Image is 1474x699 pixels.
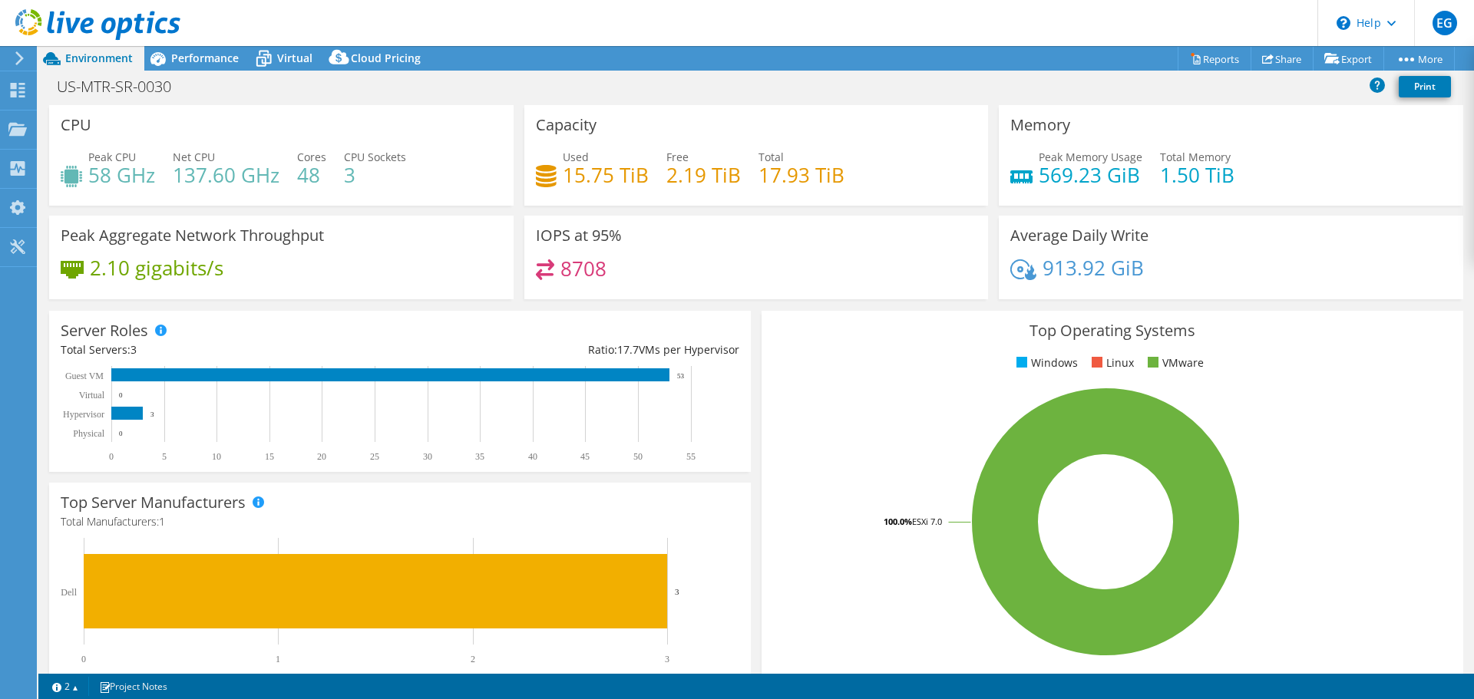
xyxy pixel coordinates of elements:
[1313,47,1384,71] a: Export
[758,167,844,183] h4: 17.93 TiB
[61,513,739,530] h4: Total Manufacturers:
[1039,167,1142,183] h4: 569.23 GiB
[119,430,123,437] text: 0
[400,341,739,358] div: Ratio: VMs per Hypervisor
[65,51,133,65] span: Environment
[1088,354,1134,371] li: Linux
[109,451,114,462] text: 0
[61,322,148,339] h3: Server Roles
[265,451,274,462] text: 15
[173,167,279,183] h4: 137.60 GHz
[580,451,590,462] text: 45
[88,167,155,183] h4: 58 GHz
[162,451,167,462] text: 5
[1399,76,1451,97] a: Print
[344,150,406,164] span: CPU Sockets
[1144,354,1204,371] li: VMware
[81,654,86,664] text: 0
[758,150,784,164] span: Total
[344,167,406,183] h4: 3
[666,150,689,164] span: Free
[560,260,606,277] h4: 8708
[150,410,154,418] text: 3
[665,654,669,664] text: 3
[61,117,91,134] h3: CPU
[297,167,326,183] h4: 48
[79,390,105,401] text: Virtual
[171,51,239,65] span: Performance
[1043,259,1144,276] h4: 913.92 GiB
[675,587,679,596] text: 3
[65,371,104,381] text: Guest VM
[61,494,246,511] h3: Top Server Manufacturers
[475,451,484,462] text: 35
[1013,354,1078,371] li: Windows
[563,150,589,164] span: Used
[423,451,432,462] text: 30
[63,409,104,420] text: Hypervisor
[131,342,137,357] span: 3
[1010,117,1070,134] h3: Memory
[536,117,597,134] h3: Capacity
[88,677,178,696] a: Project Notes
[90,259,223,276] h4: 2.10 gigabits/s
[159,514,165,529] span: 1
[1160,167,1234,183] h4: 1.50 TiB
[119,391,123,399] text: 0
[677,372,685,380] text: 53
[1383,47,1455,71] a: More
[633,451,643,462] text: 50
[471,654,475,664] text: 2
[617,342,639,357] span: 17.7
[536,227,622,244] h3: IOPS at 95%
[884,516,912,527] tspan: 100.0%
[276,654,280,664] text: 1
[1251,47,1314,71] a: Share
[73,428,104,439] text: Physical
[912,516,942,527] tspan: ESXi 7.0
[528,451,537,462] text: 40
[1433,11,1457,35] span: EG
[173,150,215,164] span: Net CPU
[50,78,195,95] h1: US-MTR-SR-0030
[61,341,400,358] div: Total Servers:
[61,227,324,244] h3: Peak Aggregate Network Throughput
[1178,47,1251,71] a: Reports
[212,451,221,462] text: 10
[666,167,741,183] h4: 2.19 TiB
[41,677,89,696] a: 2
[1337,16,1350,30] svg: \n
[351,51,421,65] span: Cloud Pricing
[1160,150,1231,164] span: Total Memory
[61,587,77,598] text: Dell
[686,451,696,462] text: 55
[277,51,312,65] span: Virtual
[563,167,649,183] h4: 15.75 TiB
[1039,150,1142,164] span: Peak Memory Usage
[88,150,136,164] span: Peak CPU
[317,451,326,462] text: 20
[773,322,1452,339] h3: Top Operating Systems
[370,451,379,462] text: 25
[297,150,326,164] span: Cores
[1010,227,1148,244] h3: Average Daily Write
